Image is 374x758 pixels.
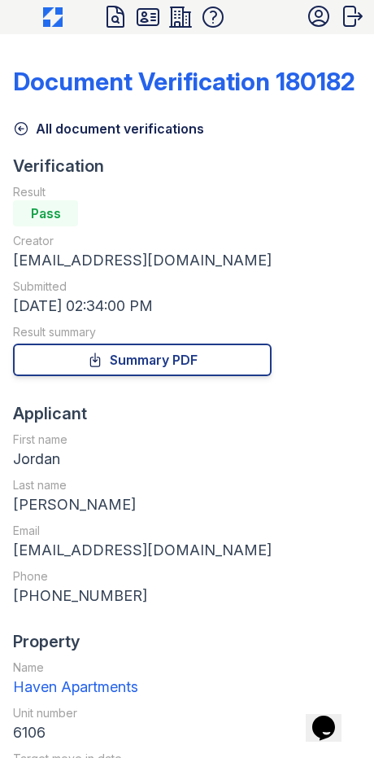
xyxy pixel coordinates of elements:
[13,448,272,471] div: Jordan
[13,295,272,318] div: [DATE] 02:34:00 PM
[13,200,78,226] div: Pass
[306,693,358,742] iframe: chat widget
[13,477,272,493] div: Last name
[13,585,272,607] div: [PHONE_NUMBER]
[13,568,272,585] div: Phone
[13,155,272,177] div: Verification
[13,119,204,138] a: All document verifications
[13,278,272,295] div: Submitted
[13,630,272,653] div: Property
[13,324,272,340] div: Result summary
[13,67,355,96] div: Document Verification 180182
[13,184,272,200] div: Result
[43,7,63,27] img: CE_Icon_Blue-c292c112584629df590d857e76928e9f676e5b41ef8f769ba2f05ee15b207248.png
[13,659,272,699] a: Name Haven Apartments
[13,721,272,744] div: 6106
[13,344,272,376] a: Summary PDF
[13,493,272,516] div: [PERSON_NAME]
[13,402,272,425] div: Applicant
[13,233,272,249] div: Creator
[13,523,272,539] div: Email
[13,249,272,272] div: [EMAIL_ADDRESS][DOMAIN_NAME]
[13,539,272,562] div: [EMAIL_ADDRESS][DOMAIN_NAME]
[13,705,272,721] div: Unit number
[13,432,272,448] div: First name
[13,676,272,699] div: Haven Apartments
[13,659,272,676] div: Name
